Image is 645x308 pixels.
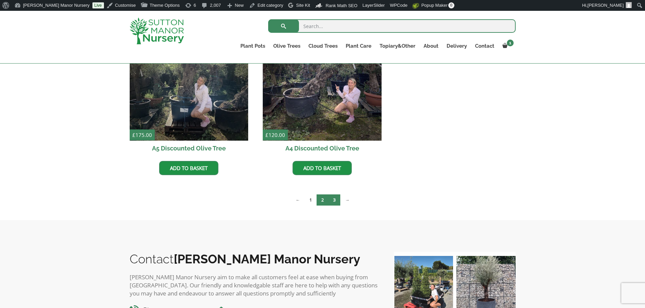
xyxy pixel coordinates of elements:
a: ← [291,194,305,206]
input: Search... [268,19,516,33]
bdi: 120.00 [265,132,285,138]
a: Contact [471,41,498,51]
span: Site Kit [296,3,310,8]
b: [PERSON_NAME] Manor Nursery [174,252,360,266]
span: 1 [507,40,514,46]
bdi: 175.00 [132,132,152,138]
span: £ [265,132,268,138]
a: About [420,41,443,51]
p: [PERSON_NAME] Manor Nursery aim to make all customers feel at ease when buying from [GEOGRAPHIC_D... [130,273,380,298]
a: 1 [498,41,516,51]
a: Plant Pots [236,41,269,51]
img: A5 Discounted Olive Tree [130,22,249,141]
img: logo [130,18,184,44]
a: → [340,194,354,206]
a: Live [92,2,104,8]
span: Rank Math SEO [326,3,358,8]
a: Page 3 [328,194,340,206]
span: [PERSON_NAME] [587,3,624,8]
span: £ [132,132,135,138]
h2: A5 Discounted Olive Tree [130,141,249,156]
a: Page 1 [305,194,317,206]
a: Cloud Trees [304,41,342,51]
a: Plant Care [342,41,375,51]
a: Olive Trees [269,41,304,51]
a: Delivery [443,41,471,51]
nav: Product Pagination [130,194,516,208]
a: Add to basket: “A5 Discounted Olive Tree” [159,161,218,175]
a: Add to basket: “A4 Discounted Olive Tree” [293,161,352,175]
a: £175.00 A5 Discounted Olive Tree [130,22,249,156]
img: A4 Discounted Olive Tree [263,22,382,141]
a: Topiary&Other [375,41,420,51]
a: £120.00 A4 Discounted Olive Tree [263,22,382,156]
span: Page 2 [317,194,328,206]
h2: Contact [130,252,380,266]
h2: A4 Discounted Olive Tree [263,141,382,156]
span: 0 [448,2,454,8]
